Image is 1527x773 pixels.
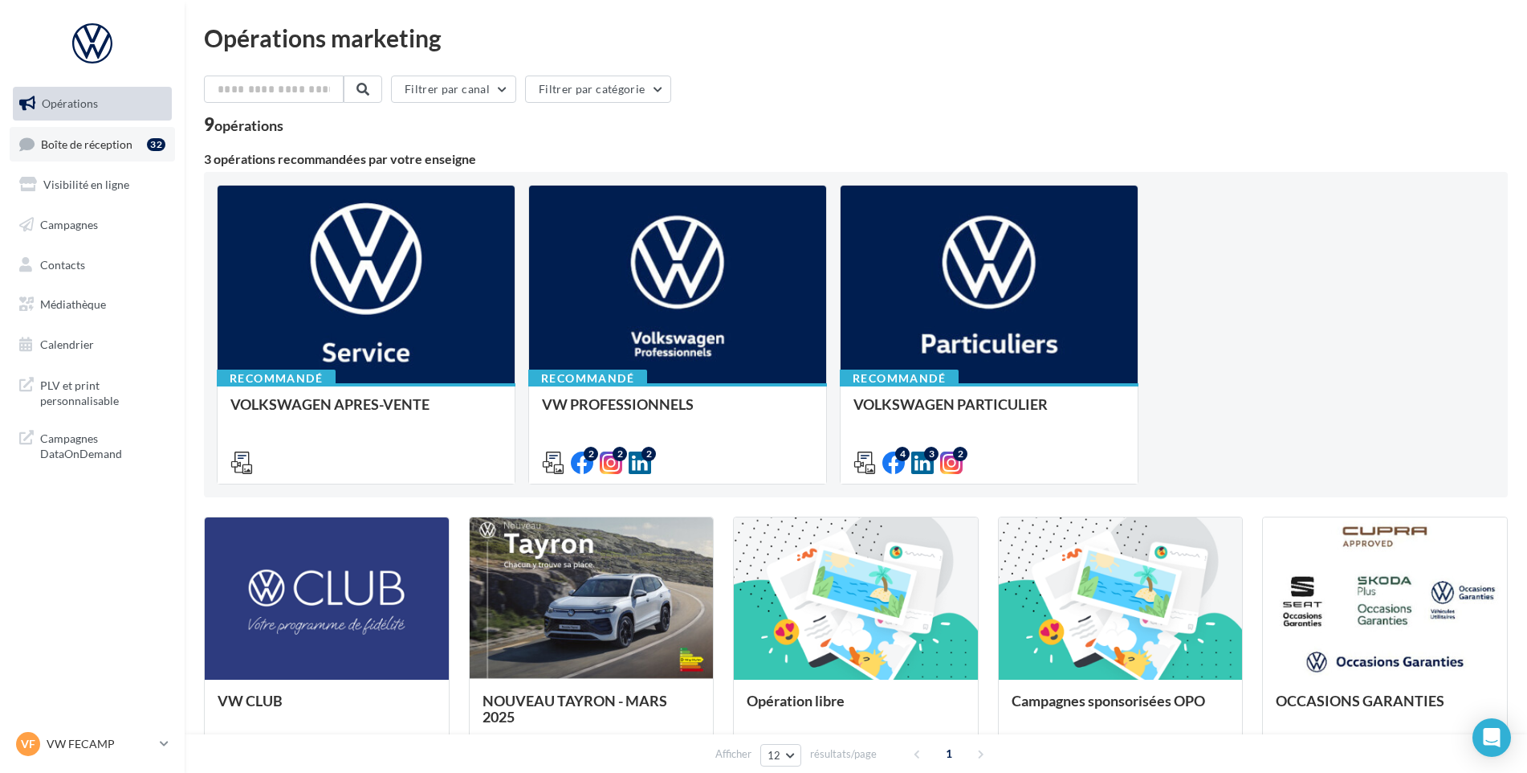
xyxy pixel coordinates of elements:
span: VF [21,736,35,752]
a: VF VW FECAMP [13,729,172,759]
div: opérations [214,118,283,133]
a: Campagnes [10,208,175,242]
div: Open Intercom Messenger [1472,718,1511,757]
a: Contacts [10,248,175,282]
div: Recommandé [217,370,336,387]
div: 3 opérations recommandées par votre enseigne [204,153,1508,166]
span: NOUVEAU TAYRON - MARS 2025 [483,692,667,726]
div: 2 [584,447,598,461]
span: 1 [936,741,962,767]
span: Afficher [715,746,751,762]
button: 12 [760,744,801,767]
a: Calendrier [10,328,175,362]
span: PLV et print personnalisable [40,374,165,409]
span: résultats/page [810,746,877,762]
div: 3 [924,447,939,461]
span: VOLKSWAGEN APRES-VENTE [230,395,430,413]
span: Contacts [40,257,85,271]
span: 12 [768,749,781,762]
a: Médiathèque [10,288,175,321]
div: Recommandé [840,370,959,387]
span: Calendrier [40,337,94,351]
p: VW FECAMP [47,736,153,752]
span: Opérations [42,96,98,110]
button: Filtrer par canal [391,76,516,103]
span: Campagnes sponsorisées OPO [1012,692,1205,710]
span: Médiathèque [40,297,106,311]
div: 32 [147,138,165,151]
div: 2 [641,447,656,461]
span: VOLKSWAGEN PARTICULIER [853,395,1048,413]
span: Visibilité en ligne [43,178,129,191]
div: 2 [953,447,967,461]
a: PLV et print personnalisable [10,368,175,415]
span: VW CLUB [218,692,283,710]
span: Opération libre [747,692,845,710]
button: Filtrer par catégorie [525,76,671,103]
div: 9 [204,116,283,133]
span: Campagnes [40,218,98,231]
span: Boîte de réception [41,137,132,150]
div: 2 [613,447,627,461]
span: Campagnes DataOnDemand [40,427,165,462]
div: Recommandé [528,370,647,387]
a: Boîte de réception32 [10,127,175,162]
span: VW PROFESSIONNELS [542,395,694,413]
a: Campagnes DataOnDemand [10,421,175,468]
a: Visibilité en ligne [10,168,175,202]
a: Opérations [10,87,175,121]
div: Opérations marketing [204,26,1508,50]
span: OCCASIONS GARANTIES [1276,692,1444,710]
div: 4 [895,447,910,461]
